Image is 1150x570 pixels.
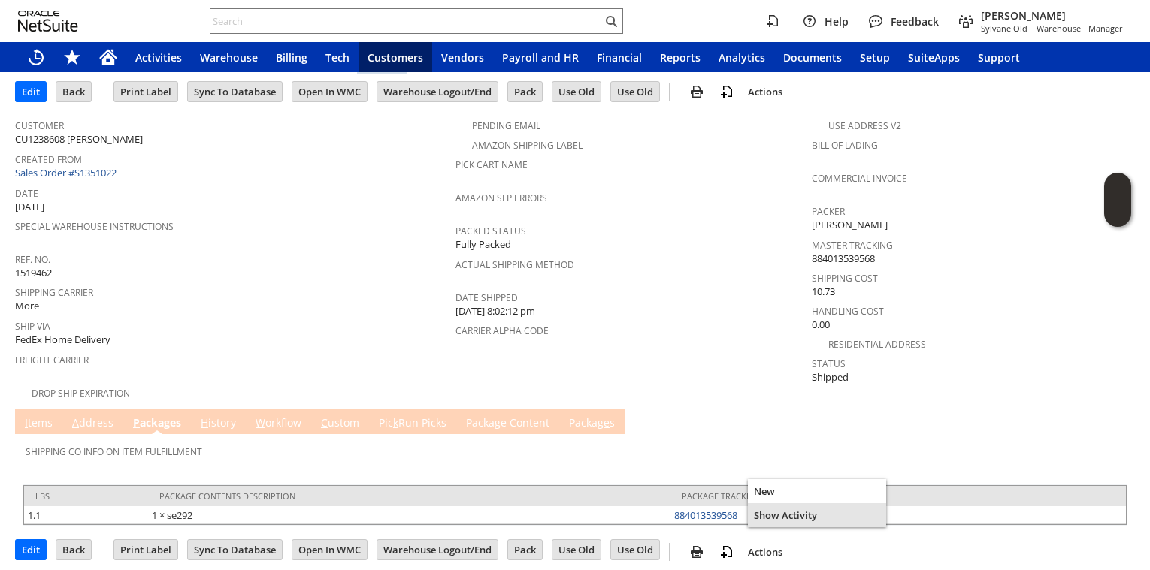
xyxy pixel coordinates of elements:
[35,490,137,502] div: lbs
[718,543,736,561] img: add-record.svg
[25,415,28,430] span: I
[32,387,130,400] a: Drop Ship Expiration
[604,415,610,430] span: e
[565,415,619,432] a: Packages
[981,8,1123,23] span: [PERSON_NAME]
[197,415,240,432] a: History
[812,357,846,370] a: Status
[267,42,316,72] a: Billing
[718,83,736,101] img: add-record.svg
[368,50,423,65] span: Customers
[317,415,363,432] a: Custom
[148,506,670,524] td: 1 × se292
[682,490,1115,502] div: Package Tracking Number
[393,415,398,430] span: k
[377,82,498,101] input: Warehouse Logout/End
[493,42,588,72] a: Payroll and HR
[15,200,44,214] span: [DATE]
[200,50,258,65] span: Warehouse
[812,218,888,232] span: [PERSON_NAME]
[24,506,148,524] td: 1.1
[15,320,50,333] a: Ship Via
[129,415,185,432] a: Packages
[15,266,52,280] span: 1519462
[969,42,1029,72] a: Support
[455,158,528,171] a: Pick Cart Name
[18,11,78,32] svg: logo
[899,42,969,72] a: SuiteApps
[276,50,307,65] span: Billing
[891,14,939,29] span: Feedback
[359,42,432,72] a: Customers
[812,252,875,266] span: 884013539568
[188,82,282,101] input: Sync To Database
[16,540,46,559] input: Edit
[15,354,89,366] a: Freight Carrier
[126,42,191,72] a: Activities
[978,50,1020,65] span: Support
[754,508,880,522] span: Show Activity
[495,415,501,430] span: g
[812,318,830,332] span: 0.00
[188,540,282,559] input: Sync To Database
[455,192,547,204] a: Amazon SFP Errors
[502,50,579,65] span: Payroll and HR
[321,415,328,430] span: C
[472,119,540,132] a: Pending Email
[508,82,542,101] input: Pack
[552,540,601,559] input: Use Old
[1104,201,1131,228] span: Oracle Guided Learning Widget. To move around, please hold and drag
[191,42,267,72] a: Warehouse
[688,83,706,101] img: print.svg
[56,540,91,559] input: Back
[1037,23,1123,34] span: Warehouse - Manager
[774,42,851,72] a: Documents
[133,415,140,430] span: P
[611,540,659,559] input: Use Old
[252,415,305,432] a: Workflow
[783,50,842,65] span: Documents
[159,490,659,502] div: Package Contents Description
[651,42,710,72] a: Reports
[21,415,56,432] a: Items
[441,50,484,65] span: Vendors
[114,82,177,101] input: Print Label
[15,119,64,132] a: Customer
[748,503,886,527] div: Show Activity
[660,50,701,65] span: Reports
[15,333,110,347] span: FedEx Home Delivery
[674,508,737,522] a: 884013539568
[748,479,886,503] div: New
[63,48,81,66] svg: Shortcuts
[754,484,880,498] span: New
[1030,23,1033,34] span: -
[15,153,82,166] a: Created From
[812,272,878,285] a: Shipping Cost
[15,286,93,299] a: Shipping Carrier
[455,304,535,318] span: [DATE] 8:02:12 pm
[455,291,518,304] a: Date Shipped
[455,258,574,271] a: Actual Shipping Method
[1108,412,1126,430] a: Unrolled view on
[15,132,143,146] span: CU1238608 [PERSON_NAME]
[99,48,117,66] svg: Home
[508,540,542,559] input: Pack
[292,82,367,101] input: Open In WMC
[812,172,907,185] a: Commercial Invoice
[114,540,177,559] input: Print Label
[54,42,90,72] div: Shortcuts
[27,48,45,66] svg: Recent Records
[812,239,893,252] a: Master Tracking
[15,253,50,266] a: Ref. No.
[316,42,359,72] a: Tech
[812,370,849,385] span: Shipped
[611,82,659,101] input: Use Old
[15,299,39,313] span: More
[719,50,765,65] span: Analytics
[742,545,788,559] a: Actions
[825,14,849,29] span: Help
[72,415,79,430] span: A
[68,415,117,432] a: Address
[15,187,38,200] a: Date
[201,415,208,430] span: H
